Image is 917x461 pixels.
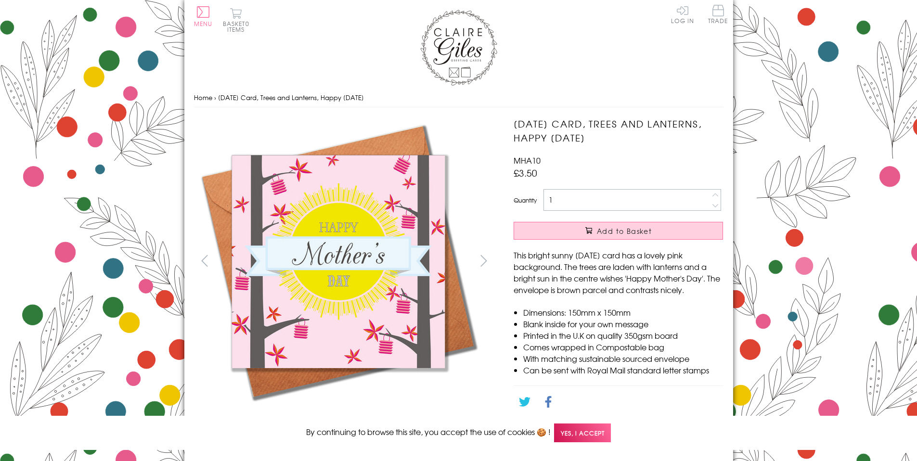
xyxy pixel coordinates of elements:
[514,166,537,179] span: £3.50
[708,5,728,24] span: Trade
[194,6,213,26] button: Menu
[523,318,723,330] li: Blank inside for your own message
[514,249,723,295] p: This bright sunny [DATE] card has a lovely pink background. The trees are laden with lanterns and...
[514,196,537,205] label: Quantity
[218,93,364,102] span: [DATE] Card, Trees and Lanterns, Happy [DATE]
[708,5,728,26] a: Trade
[514,154,541,166] span: MHA10
[554,423,611,442] span: Yes, I accept
[223,8,249,32] button: Basket0 items
[214,93,216,102] span: ›
[671,5,694,24] a: Log In
[473,250,494,271] button: next
[420,10,497,86] img: Claire Giles Greetings Cards
[194,88,723,108] nav: breadcrumbs
[194,93,212,102] a: Home
[597,226,652,236] span: Add to Basket
[523,353,723,364] li: With matching sustainable sourced envelope
[523,341,723,353] li: Comes wrapped in Compostable bag
[514,117,723,145] h1: [DATE] Card, Trees and Lanterns, Happy [DATE]
[194,117,483,406] img: Mother's Day Card, Trees and Lanterns, Happy Mother's Day
[194,19,213,28] span: Menu
[227,19,249,34] span: 0 items
[523,307,723,318] li: Dimensions: 150mm x 150mm
[523,364,723,376] li: Can be sent with Royal Mail standard letter stamps
[194,250,216,271] button: prev
[523,330,723,341] li: Printed in the U.K on quality 350gsm board
[514,222,723,240] button: Add to Basket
